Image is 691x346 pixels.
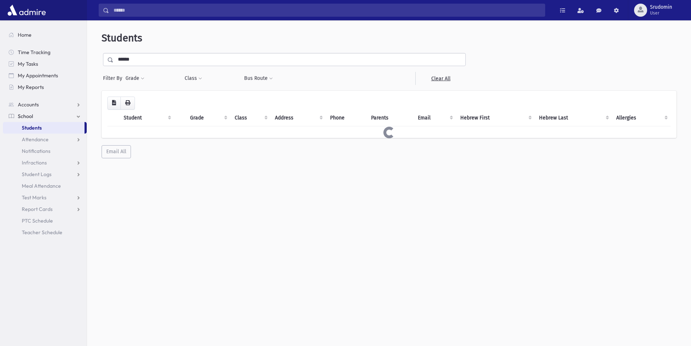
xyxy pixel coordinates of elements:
[22,171,52,178] span: Student Logs
[271,110,326,126] th: Address
[3,46,87,58] a: Time Tracking
[3,70,87,81] a: My Appointments
[3,168,87,180] a: Student Logs
[22,125,42,131] span: Students
[18,49,50,56] span: Time Tracking
[244,72,273,85] button: Bus Route
[18,72,58,79] span: My Appointments
[612,110,671,126] th: Allergies
[3,99,87,110] a: Accounts
[18,84,44,90] span: My Reports
[3,29,87,41] a: Home
[3,145,87,157] a: Notifications
[3,180,87,192] a: Meal Attendance
[3,58,87,70] a: My Tasks
[125,72,145,85] button: Grade
[103,74,125,82] span: Filter By
[22,229,62,236] span: Teacher Schedule
[22,217,53,224] span: PTC Schedule
[184,72,202,85] button: Class
[535,110,612,126] th: Hebrew Last
[22,136,49,143] span: Attendance
[120,97,135,110] button: Print
[6,3,48,17] img: AdmirePro
[3,215,87,227] a: PTC Schedule
[22,206,53,212] span: Report Cards
[22,183,61,189] span: Meal Attendance
[102,145,131,158] button: Email All
[22,159,47,166] span: Infractions
[367,110,414,126] th: Parents
[3,192,87,203] a: Test Marks
[22,148,50,154] span: Notifications
[102,32,142,44] span: Students
[18,113,33,119] span: School
[109,4,545,17] input: Search
[456,110,534,126] th: Hebrew First
[18,32,32,38] span: Home
[650,10,672,16] span: User
[119,110,174,126] th: Student
[107,97,121,110] button: CSV
[415,72,466,85] a: Clear All
[414,110,456,126] th: Email
[18,101,39,108] span: Accounts
[22,194,46,201] span: Test Marks
[3,110,87,122] a: School
[3,81,87,93] a: My Reports
[650,4,672,10] span: Srudomin
[230,110,271,126] th: Class
[186,110,230,126] th: Grade
[3,203,87,215] a: Report Cards
[3,134,87,145] a: Attendance
[326,110,367,126] th: Phone
[3,157,87,168] a: Infractions
[3,122,85,134] a: Students
[18,61,38,67] span: My Tasks
[3,227,87,238] a: Teacher Schedule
